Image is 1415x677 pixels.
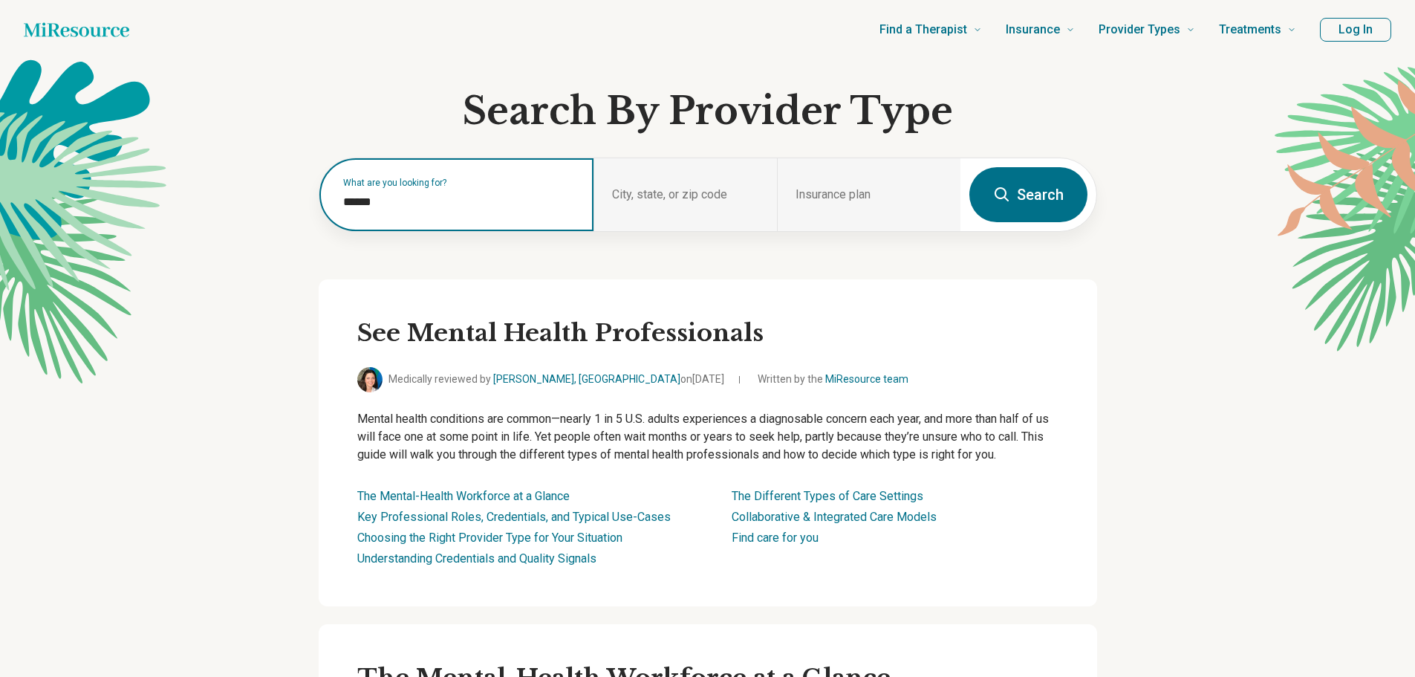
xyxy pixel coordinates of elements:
[357,531,622,545] a: Choosing the Right Provider Type for Your Situation
[732,489,923,503] a: The Different Types of Care Settings
[357,318,1058,349] h2: See Mental Health Professionals
[1320,18,1391,42] button: Log In
[732,510,937,524] a: Collaborative & Integrated Care Models
[357,410,1058,464] p: Mental health conditions are common—nearly 1 in 5 U.S. adults experiences a diagnosable concern e...
[357,489,570,503] a: The Mental-Health Workforce at a Glance
[879,19,967,40] span: Find a Therapist
[319,89,1097,134] h1: Search By Provider Type
[732,531,819,545] a: Find care for you
[493,373,680,385] a: [PERSON_NAME], [GEOGRAPHIC_DATA]
[758,372,908,387] span: Written by the
[825,373,908,385] a: MiResource team
[343,178,576,187] label: What are you looking for?
[969,167,1087,222] button: Search
[1006,19,1060,40] span: Insurance
[680,373,724,385] span: on [DATE]
[1099,19,1180,40] span: Provider Types
[357,510,671,524] a: Key Professional Roles, Credentials, and Typical Use-Cases
[388,372,724,387] span: Medically reviewed by
[24,15,129,45] a: Home page
[1219,19,1281,40] span: Treatments
[357,551,596,566] a: Understanding Credentials and Quality Signals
